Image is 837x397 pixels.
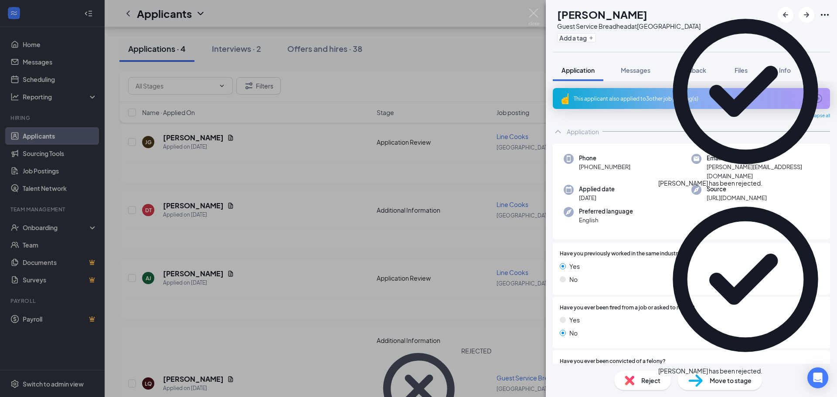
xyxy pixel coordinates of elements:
div: Application [567,127,599,136]
span: No [569,328,578,338]
h1: [PERSON_NAME] [557,7,647,22]
span: English [579,216,633,224]
span: Applied date [579,185,615,193]
span: Have you previously worked in the same industry? [560,250,684,258]
svg: CheckmarkCircle [658,192,833,366]
span: Messages [621,66,650,74]
svg: Plus [589,35,594,41]
div: Guest Service Breadhead at [GEOGRAPHIC_DATA] [557,22,701,31]
span: [DATE] [579,193,615,202]
span: Reject [641,376,660,385]
button: PlusAdd a tag [557,33,596,42]
div: [PERSON_NAME] has been rejected. [658,179,762,188]
div: Open Intercom Messenger [807,367,828,388]
div: [PERSON_NAME] has been rejected. [658,366,762,376]
span: Have you ever been convicted of a felony? [560,357,666,366]
span: [PHONE_NUMBER] [579,163,630,171]
span: No [569,275,578,284]
span: Source [707,185,767,193]
span: Application [561,66,595,74]
span: Have you ever been fired from a job or asked to resign? [560,304,695,312]
svg: CheckmarkCircle [658,4,833,179]
span: Phone [579,154,630,163]
div: This applicant also applied to 3 other job posting(s) [574,95,807,102]
span: Move to stage [710,376,752,385]
span: Yes [569,315,580,325]
span: Yes [569,261,580,271]
svg: ChevronUp [553,126,563,137]
span: Preferred language [579,207,633,216]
